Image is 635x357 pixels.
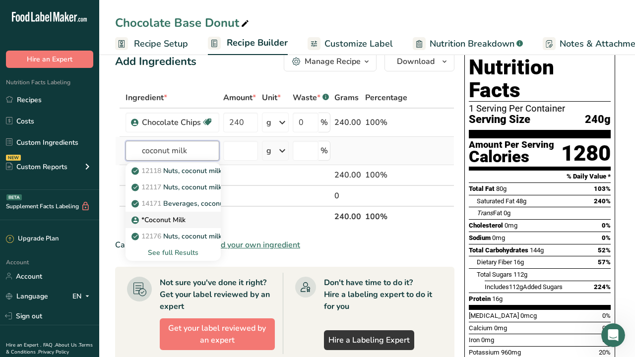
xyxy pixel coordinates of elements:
section: % Daily Value * [469,171,611,182]
span: 240g [585,114,611,126]
a: About Us . [55,342,79,349]
a: Customize Label [308,33,393,55]
span: 0mg [481,336,494,344]
iframe: Intercom live chat [601,323,625,347]
span: 0% [602,222,611,229]
a: FAQ . [43,342,55,349]
span: Amount [223,92,256,104]
div: Custom Reports [6,162,67,172]
span: Customize Label [324,37,393,51]
span: Add your own ingredient [210,239,300,251]
th: Net Totals [124,206,332,227]
span: Protein [469,295,491,302]
span: 0mg [494,324,507,332]
span: 0mg [492,234,505,241]
div: Chocolate Chips [142,117,201,128]
div: NEW [6,155,21,161]
span: 0% [602,234,611,241]
span: Get your label reviewed by an expert [164,322,270,346]
span: 52% [598,246,611,254]
a: Hire a Labeling Expert [324,330,414,350]
button: Download [384,52,454,71]
span: Iron [469,336,480,344]
a: *Coconut Milk [126,212,221,228]
a: 12117Nuts, coconut milk, raw (liquid expressed from grated meat and water) [126,179,221,195]
div: 240.00 [334,169,361,181]
span: Recipe Setup [134,37,188,51]
span: Total Sugars [477,271,512,278]
div: EN [72,290,93,302]
span: 103% [594,185,611,192]
div: Amount Per Serving [469,140,554,150]
a: Language [6,288,48,305]
p: *Coconut Milk [133,215,186,225]
div: g [266,145,271,157]
div: Add Ingredients [115,54,196,70]
th: 100% [363,206,409,227]
span: Ingredient [126,92,167,104]
button: Get your label reviewed by an expert [160,318,275,350]
span: Dietary Fiber [477,258,512,266]
i: Trans [477,209,493,217]
span: Sodium [469,234,491,241]
a: 14171Beverages, coconut milk, sweetened, fortified with calcium, vitamins A, B12, D2 [126,195,221,212]
span: 0g [504,209,510,217]
div: See full Results [126,244,221,261]
span: 16g [513,258,524,266]
span: Nutrition Breakdown [430,37,514,51]
div: Chocolate Base Donut [115,14,251,32]
span: 0% [602,312,611,319]
a: Terms & Conditions . [6,342,93,356]
span: 12118 [141,166,161,176]
span: Serving Size [469,114,530,126]
div: BETA [6,194,22,200]
div: 100% [365,169,407,181]
div: Waste [293,92,329,104]
div: 240.00 [334,117,361,128]
a: Recipe Builder [208,32,288,56]
span: 16g [492,295,503,302]
a: Privacy Policy [38,349,69,356]
span: 960mg [501,349,521,356]
div: Upgrade Plan [6,234,59,244]
div: 100% [365,117,407,128]
span: 80g [496,185,507,192]
a: Nutrition Breakdown [413,33,523,55]
div: See full Results [133,247,213,258]
div: Don't have time to do it? Hire a labeling expert to do it for you [324,277,443,312]
span: Calcium [469,324,493,332]
a: 12176Nuts, coconut milk, frozen (liquid expressed from grated meat and water) [126,228,221,244]
span: 112g [513,271,527,278]
button: Manage Recipe [284,52,377,71]
input: Add Ingredient [126,141,219,161]
span: 144g [530,246,544,254]
button: Hire an Expert [6,51,93,68]
span: 14171 [141,199,161,208]
span: 240% [594,197,611,205]
th: 240.00 [332,206,363,227]
div: Calories [469,150,554,164]
span: 20% [599,349,611,356]
span: Download [397,56,435,67]
span: 0mg [505,222,517,229]
h1: Nutrition Facts [469,56,611,102]
div: Manage Recipe [305,56,361,67]
div: g [266,117,271,128]
span: 224% [594,283,611,291]
span: 0mcg [520,312,537,319]
span: Potassium [469,349,500,356]
span: 48g [516,197,526,205]
span: 12117 [141,182,161,192]
span: Total Fat [469,185,495,192]
span: 112g [509,283,523,291]
div: Not sure you've done it right? Get your label reviewed by an expert [160,277,275,312]
span: Percentage [365,92,407,104]
span: Includes Added Sugars [485,283,563,291]
span: 57% [598,258,611,266]
span: Unit [262,92,281,104]
div: 0 [334,190,361,202]
span: Total Carbohydrates [469,246,528,254]
span: Saturated Fat [477,197,514,205]
a: 12118Nuts, coconut milk, canned (liquid expressed from grated meat and water) [126,163,221,179]
span: Fat [477,209,502,217]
